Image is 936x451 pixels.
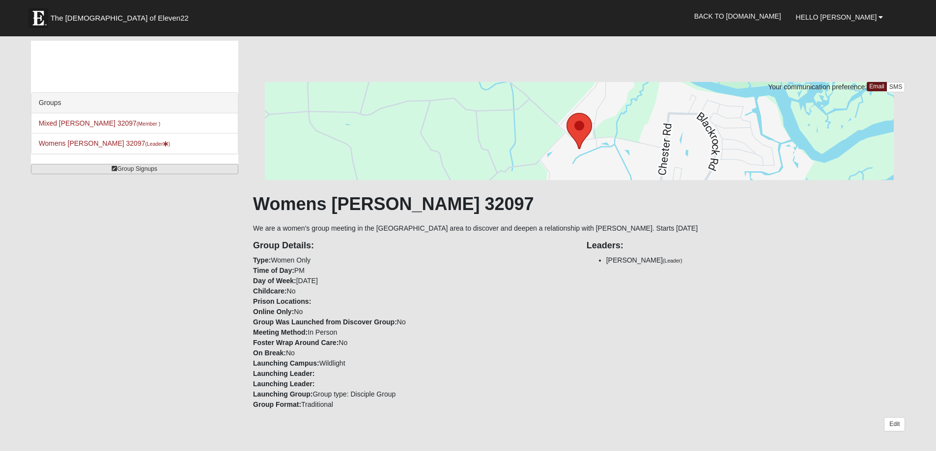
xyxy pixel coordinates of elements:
li: [PERSON_NAME] [606,255,906,265]
h4: Leaders: [587,240,906,251]
a: Back to [DOMAIN_NAME] [687,4,789,28]
div: Women Only PM [DATE] No No No In Person No No Wildlight Group type: Disciple Group Traditional [246,234,579,410]
a: Group Signups [31,164,238,174]
small: (Leader ) [145,141,170,147]
small: (Member ) [137,121,160,127]
strong: Launching Group: [253,390,312,398]
a: Edit [884,417,905,431]
strong: Childcare: [253,287,286,295]
strong: Launching Leader: [253,380,314,388]
img: Eleven22 logo [28,8,48,28]
strong: Day of Week: [253,277,296,285]
a: Mixed [PERSON_NAME] 32097(Member ) [39,119,161,127]
strong: Online Only: [253,308,294,316]
a: Email [867,82,887,91]
span: The [DEMOGRAPHIC_DATA] of Eleven22 [51,13,189,23]
span: Your communication preference: [768,83,867,91]
strong: Meeting Method: [253,328,308,336]
strong: Prison Locations: [253,297,311,305]
strong: Group Format: [253,400,301,408]
a: Womens [PERSON_NAME] 32097(Leader) [39,139,170,147]
strong: Foster Wrap Around Care: [253,339,339,346]
small: (Leader) [663,258,682,264]
strong: Launching Leader: [253,370,314,377]
strong: Group Was Launched from Discover Group: [253,318,397,326]
strong: Launching Campus: [253,359,319,367]
a: The [DEMOGRAPHIC_DATA] of Eleven22 [24,3,220,28]
h4: Group Details: [253,240,572,251]
div: Groups [31,93,238,113]
h1: Womens [PERSON_NAME] 32097 [253,193,905,214]
strong: Time of Day: [253,266,294,274]
a: Hello [PERSON_NAME] [789,5,891,29]
span: Hello [PERSON_NAME] [796,13,877,21]
a: SMS [886,82,906,92]
strong: Type: [253,256,271,264]
strong: On Break: [253,349,286,357]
